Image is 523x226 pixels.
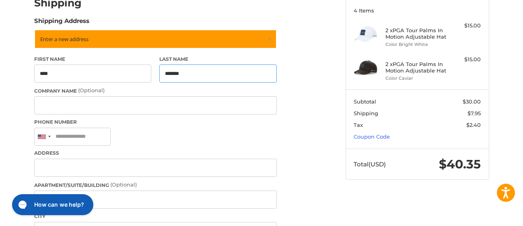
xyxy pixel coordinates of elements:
[463,98,481,105] span: $30.00
[385,41,447,48] li: Color Bright White
[354,98,376,105] span: Subtotal
[354,133,390,140] a: Coupon Code
[110,181,137,188] small: (Optional)
[354,160,386,168] span: Total (USD)
[466,122,481,128] span: $2.40
[385,75,447,82] li: Color Caviar
[34,181,277,189] label: Apartment/Suite/Building
[159,56,277,63] label: Last Name
[34,149,277,157] label: Address
[34,213,277,220] label: City
[449,22,481,30] div: $15.00
[439,157,481,172] span: $40.35
[385,27,447,40] h4: 2 x PGA Tour Palms In Motion Adjustable Hat
[40,35,89,43] span: Enter a new address
[34,118,277,126] label: Phone Number
[34,29,277,49] a: Enter or select a different address
[449,56,481,64] div: $15.00
[34,56,152,63] label: First Name
[8,191,96,218] iframe: Gorgias live chat messenger
[78,87,105,93] small: (Optional)
[467,110,481,116] span: $7.95
[354,110,378,116] span: Shipping
[354,7,481,14] h3: 4 Items
[34,87,277,95] label: Company Name
[34,17,89,29] legend: Shipping Address
[35,128,53,145] div: United States: +1
[385,61,447,74] h4: 2 x PGA Tour Palms In Motion Adjustable Hat
[354,122,363,128] span: Tax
